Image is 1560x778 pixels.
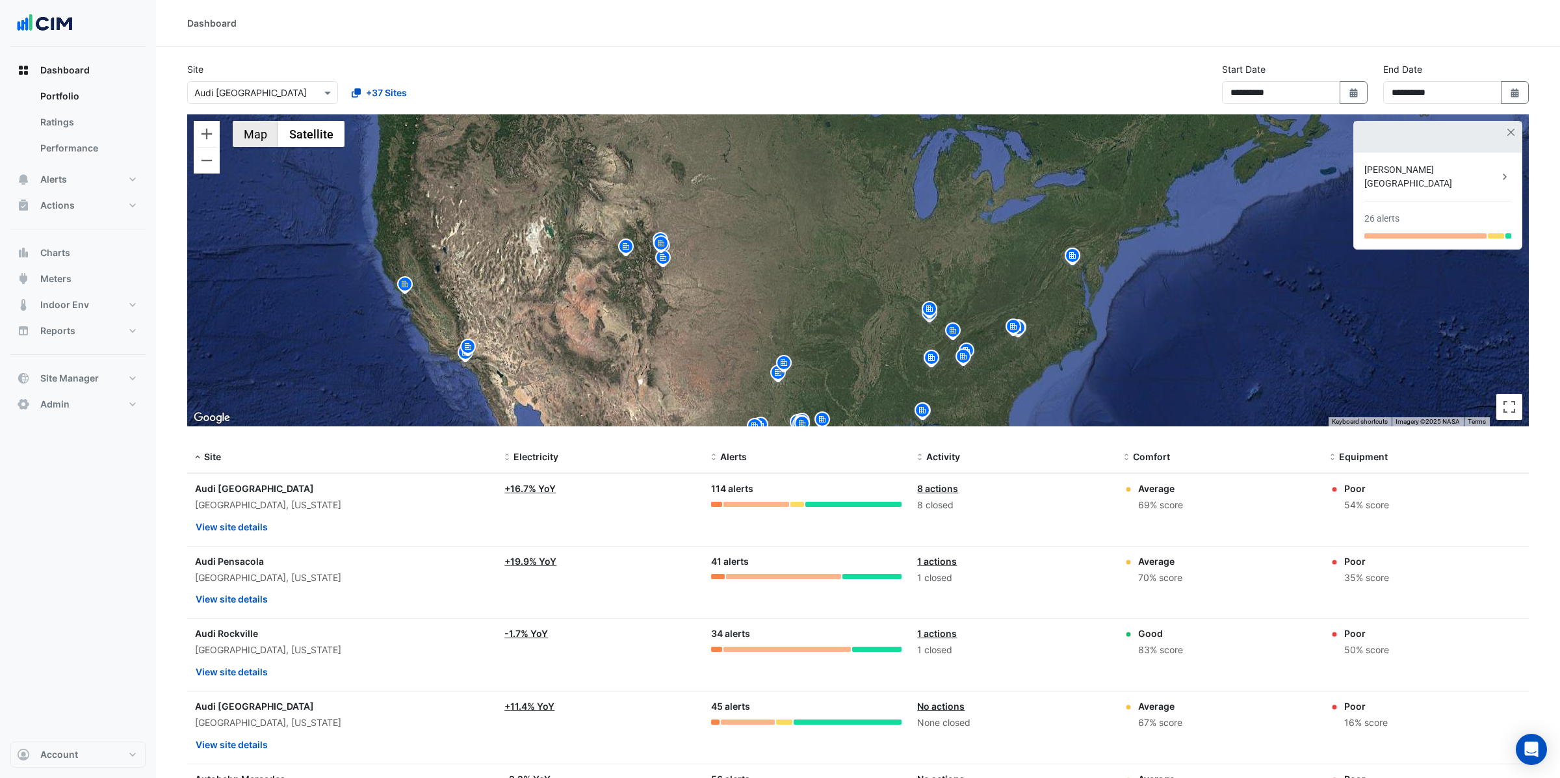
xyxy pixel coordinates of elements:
a: Performance [30,135,146,161]
span: Meters [40,272,71,285]
img: site-pin.svg [912,401,933,424]
img: Company Logo [16,10,74,36]
div: 69% score [1138,498,1183,513]
div: 114 alerts [711,482,902,497]
span: Dashboard [40,64,90,77]
img: site-pin.svg [953,347,974,370]
span: Site [204,451,221,462]
img: site-pin.svg [956,341,977,364]
button: Actions [10,192,146,218]
button: Zoom in [194,121,220,147]
div: 1 closed [917,643,1108,658]
span: Account [40,748,78,761]
span: Equipment [1339,451,1388,462]
button: Zoom out [194,148,220,174]
fa-icon: Select Date [1348,87,1360,98]
a: +11.4% YoY [504,701,554,712]
span: Charts [40,246,70,259]
div: [GEOGRAPHIC_DATA], [US_STATE] [195,716,489,731]
button: Site Manager [10,365,146,391]
button: Account [10,742,146,768]
button: View site details [195,660,268,683]
button: +37 Sites [343,81,415,104]
app-icon: Dashboard [17,64,30,77]
app-icon: Charts [17,246,30,259]
span: Imagery ©2025 NASA [1396,418,1460,425]
img: site-pin.svg [791,413,812,436]
div: 34 alerts [711,627,902,642]
button: Charts [10,240,146,266]
img: site-pin.svg [768,363,788,386]
a: No actions [917,701,965,712]
label: Site [187,62,203,76]
div: Open Intercom Messenger [1516,734,1547,765]
button: Show street map [233,121,278,147]
a: +16.7% YoY [504,483,556,494]
span: Alerts [40,173,67,186]
div: 16% score [1344,716,1388,731]
a: Open this area in Google Maps (opens a new window) [190,409,233,426]
div: 1 closed [917,571,1108,586]
a: 1 actions [917,556,957,567]
div: Poor [1344,482,1389,495]
img: site-pin.svg [395,275,415,298]
a: Portfolio [30,83,146,109]
label: Start Date [1222,62,1266,76]
span: Activity [926,451,960,462]
div: 67% score [1138,716,1182,731]
a: 8 actions [917,483,958,494]
img: site-pin.svg [616,237,636,260]
div: [GEOGRAPHIC_DATA], [US_STATE] [195,498,489,513]
div: Good [1138,627,1183,640]
app-icon: Site Manager [17,372,30,385]
img: site-pin.svg [787,413,808,435]
div: 70% score [1138,571,1182,586]
div: 45 alerts [711,699,902,714]
span: Reports [40,324,75,337]
app-icon: Alerts [17,173,30,186]
span: Actions [40,199,75,212]
img: site-pin.svg [455,343,476,366]
img: site-pin.svg [790,415,811,437]
button: Toggle fullscreen view [1496,394,1522,420]
div: 41 alerts [711,554,902,569]
app-icon: Admin [17,398,30,411]
div: [GEOGRAPHIC_DATA], [US_STATE] [195,643,489,658]
div: Audi [GEOGRAPHIC_DATA] [195,482,489,495]
div: 8 closed [917,498,1108,513]
img: site-pin.svg [750,415,771,438]
div: [PERSON_NAME][GEOGRAPHIC_DATA] [1364,163,1498,190]
img: site-pin.svg [812,410,833,433]
div: 83% score [1138,643,1183,658]
a: +19.9% YoY [504,556,556,567]
app-icon: Meters [17,272,30,285]
div: Average [1138,482,1183,495]
div: Audi [GEOGRAPHIC_DATA] [195,699,489,713]
img: site-pin.svg [942,321,963,344]
div: 54% score [1344,498,1389,513]
span: Admin [40,398,70,411]
app-icon: Actions [17,199,30,212]
img: site-pin.svg [792,414,812,437]
button: Show satellite imagery [278,121,344,147]
a: Terms [1468,418,1486,425]
img: site-pin.svg [1062,246,1083,269]
div: Poor [1344,554,1389,568]
span: Comfort [1133,451,1170,462]
div: Average [1138,554,1182,568]
a: Ratings [30,109,146,135]
app-icon: Reports [17,324,30,337]
img: site-pin.svg [921,348,942,371]
button: Keyboard shortcuts [1332,417,1388,426]
div: Dashboard [187,16,237,30]
span: +37 Sites [366,86,407,99]
button: View site details [195,733,268,756]
span: Electricity [513,451,558,462]
div: Poor [1344,627,1389,640]
button: View site details [195,588,268,610]
button: View site details [195,515,268,538]
img: site-pin.svg [1003,317,1024,340]
div: Audi Rockville [195,627,489,640]
fa-icon: Select Date [1509,87,1521,98]
img: site-pin.svg [653,248,673,271]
